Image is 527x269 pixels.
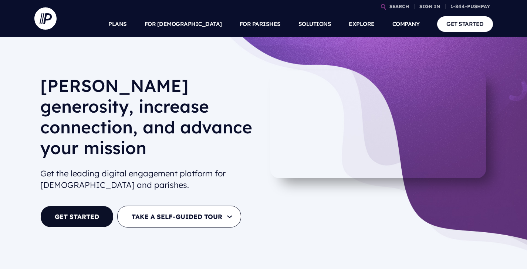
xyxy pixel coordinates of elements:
h1: [PERSON_NAME] generosity, increase connection, and advance your mission [40,75,258,164]
a: EXPLORE [349,11,375,37]
a: GET STARTED [437,16,493,31]
a: FOR [DEMOGRAPHIC_DATA] [145,11,222,37]
button: TAKE A SELF-GUIDED TOUR [117,206,241,228]
a: GET STARTED [40,206,114,228]
a: COMPANY [392,11,420,37]
a: FOR PARISHES [240,11,281,37]
a: PLANS [108,11,127,37]
h2: Get the leading digital engagement platform for [DEMOGRAPHIC_DATA] and parishes. [40,165,258,194]
a: SOLUTIONS [298,11,331,37]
